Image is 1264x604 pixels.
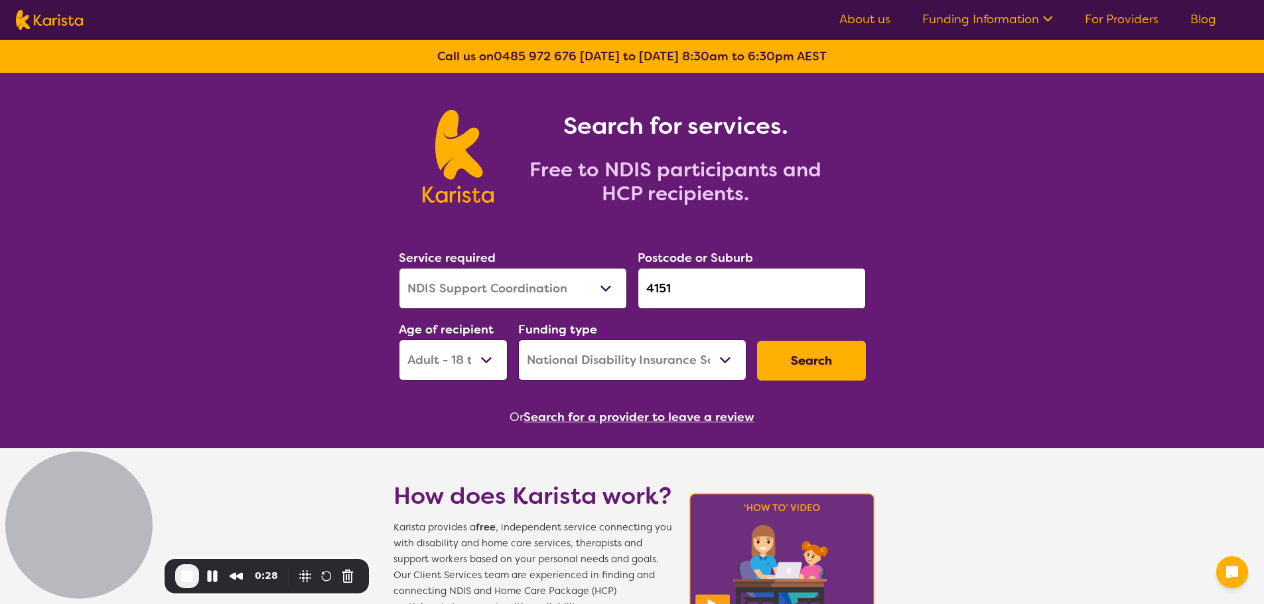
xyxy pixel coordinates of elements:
[1085,11,1159,27] a: For Providers
[518,322,597,337] label: Funding type
[399,250,496,266] label: Service required
[1190,11,1216,27] a: Blog
[476,521,496,534] b: free
[510,407,524,427] span: Or
[638,268,866,309] input: Type
[839,11,890,27] a: About us
[638,250,753,266] label: Postcode or Suburb
[423,110,494,203] img: Karista logo
[494,48,577,64] a: 0485 972 676
[510,158,841,206] h2: Free to NDIS participants and HCP recipients.
[510,110,841,142] h1: Search for services.
[437,48,827,64] b: Call us on [DATE] to [DATE] 8:30am to 6:30pm AEST
[399,322,494,337] label: Age of recipient
[393,480,672,512] h1: How does Karista work?
[757,341,866,381] button: Search
[16,10,83,30] img: Karista logo
[922,11,1053,27] a: Funding Information
[524,407,754,427] button: Search for a provider to leave a review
